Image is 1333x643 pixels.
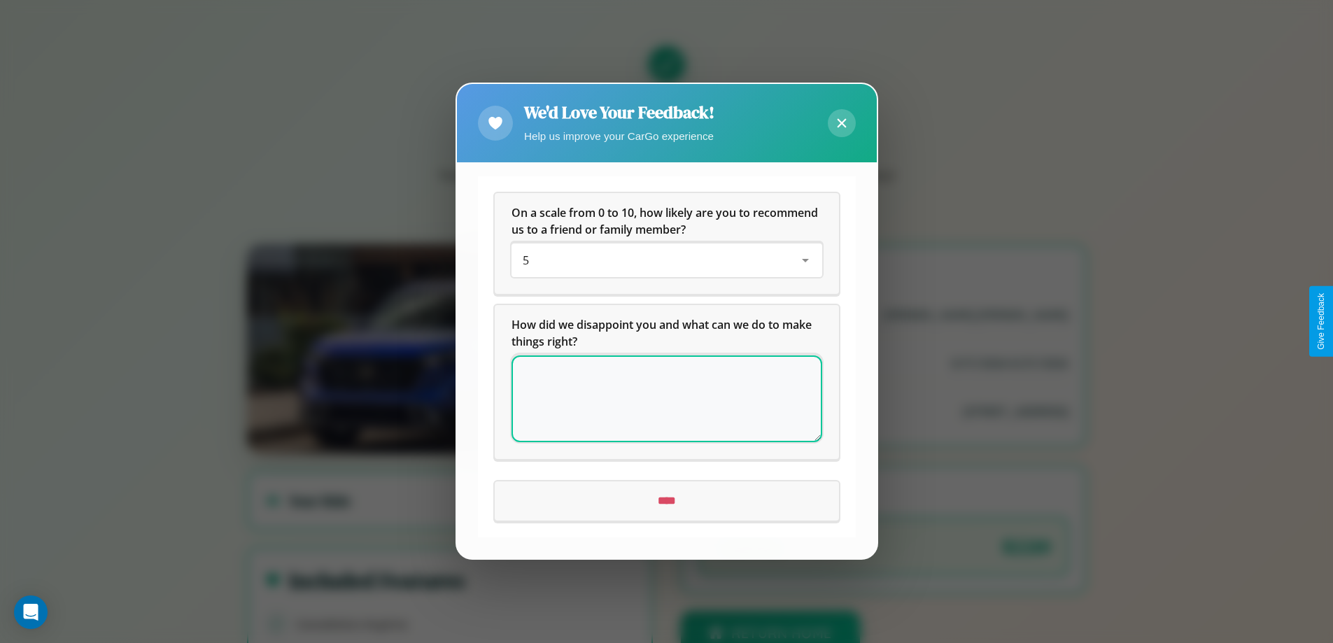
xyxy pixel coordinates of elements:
[524,127,714,146] p: Help us improve your CarGo experience
[512,318,814,350] span: How did we disappoint you and what can we do to make things right?
[523,253,529,269] span: 5
[14,595,48,629] div: Open Intercom Messenger
[1316,293,1326,350] div: Give Feedback
[512,205,822,239] h5: On a scale from 0 to 10, how likely are you to recommend us to a friend or family member?
[524,101,714,124] h2: We'd Love Your Feedback!
[495,194,839,295] div: On a scale from 0 to 10, how likely are you to recommend us to a friend or family member?
[512,244,822,278] div: On a scale from 0 to 10, how likely are you to recommend us to a friend or family member?
[512,206,821,238] span: On a scale from 0 to 10, how likely are you to recommend us to a friend or family member?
